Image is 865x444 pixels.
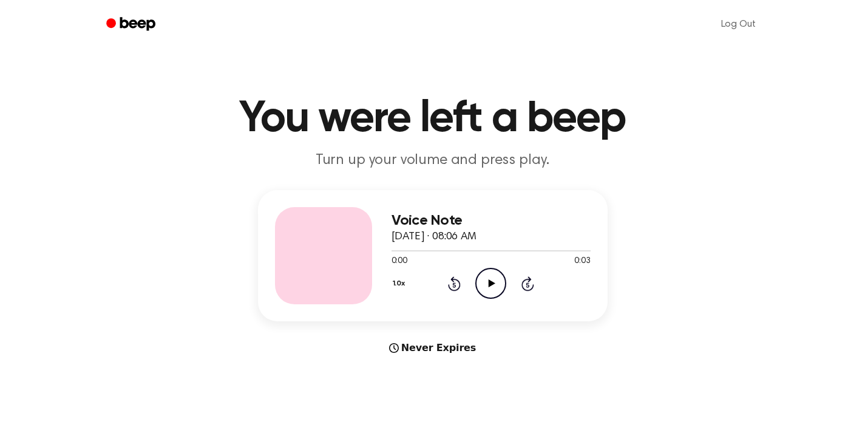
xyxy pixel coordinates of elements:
span: 0:00 [392,255,407,268]
button: 1.0x [392,273,410,294]
span: [DATE] · 08:06 AM [392,231,477,242]
h3: Voice Note [392,213,591,229]
a: Log Out [709,10,768,39]
p: Turn up your volume and press play. [200,151,666,171]
a: Beep [98,13,166,36]
h1: You were left a beep [122,97,744,141]
div: Never Expires [258,341,608,355]
span: 0:03 [574,255,590,268]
